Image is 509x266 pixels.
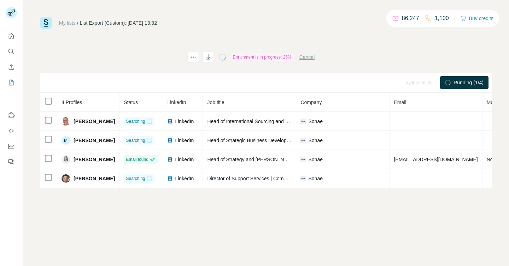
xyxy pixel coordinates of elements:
[300,157,306,162] img: company-logo
[62,155,70,164] img: Avatar
[308,156,322,163] span: Sonae
[74,175,115,182] span: [PERSON_NAME]
[167,119,173,124] img: LinkedIn logo
[6,140,17,153] button: Dashboard
[80,19,157,26] div: List Export (Custom): [DATE] 13:32
[167,176,173,181] img: LinkedIn logo
[62,117,70,126] img: Avatar
[454,79,484,86] span: Running (1/4)
[207,157,397,162] span: Head of Strategy and [PERSON_NAME] (price, promo, assortment and space/formats)
[188,52,199,63] button: actions
[6,76,17,89] button: My lists
[167,138,173,143] img: LinkedIn logo
[394,157,478,162] span: [EMAIL_ADDRESS][DOMAIN_NAME]
[435,14,449,23] p: 1,100
[487,99,501,105] span: Mobile
[124,99,138,105] span: Status
[59,20,76,26] a: My lists
[402,14,419,23] p: 86,247
[300,99,322,105] span: Company
[300,138,306,143] img: company-logo
[207,99,224,105] span: Job title
[126,175,145,182] span: Searching
[461,13,493,23] button: Buy credits
[74,118,115,125] span: [PERSON_NAME]
[40,52,181,63] h1: List Export (Custom): [DATE] 13:32
[6,109,17,122] button: Use Surfe on LinkedIn
[77,19,78,26] li: /
[167,157,173,162] img: LinkedIn logo
[167,99,186,105] span: LinkedIn
[308,175,322,182] span: Sonae
[394,99,406,105] span: Email
[74,156,115,163] span: [PERSON_NAME]
[207,176,442,181] span: Director of Support Services | Commercial | Supply Chain Strategy & Procurement | Ecommerce MC Sonae
[6,156,17,168] button: Feedback
[231,53,294,61] div: Enrichment is in progress: 25%
[62,136,70,145] div: M
[308,137,322,144] span: Sonae
[308,118,322,125] span: Sonae
[6,125,17,137] button: Use Surfe API
[6,30,17,42] button: Quick start
[74,137,115,144] span: [PERSON_NAME]
[175,118,194,125] span: LinkedIn
[6,45,17,58] button: Search
[300,119,306,124] img: company-logo
[175,175,194,182] span: LinkedIn
[62,174,70,183] img: Avatar
[126,156,148,163] span: Email found
[175,137,194,144] span: LinkedIn
[62,99,82,105] span: 4 Profiles
[175,156,194,163] span: LinkedIn
[300,176,306,181] img: company-logo
[126,137,145,144] span: Searching
[207,138,420,143] span: Head of Strategic Business Development, Business Intelligence, Internacional Sourcing & Quality
[207,119,311,124] span: Head of International Sourcing and Commercial
[40,17,52,29] img: Surfe Logo
[126,118,145,125] span: Searching
[6,61,17,73] button: Enrich CSV
[299,54,315,61] button: Cancel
